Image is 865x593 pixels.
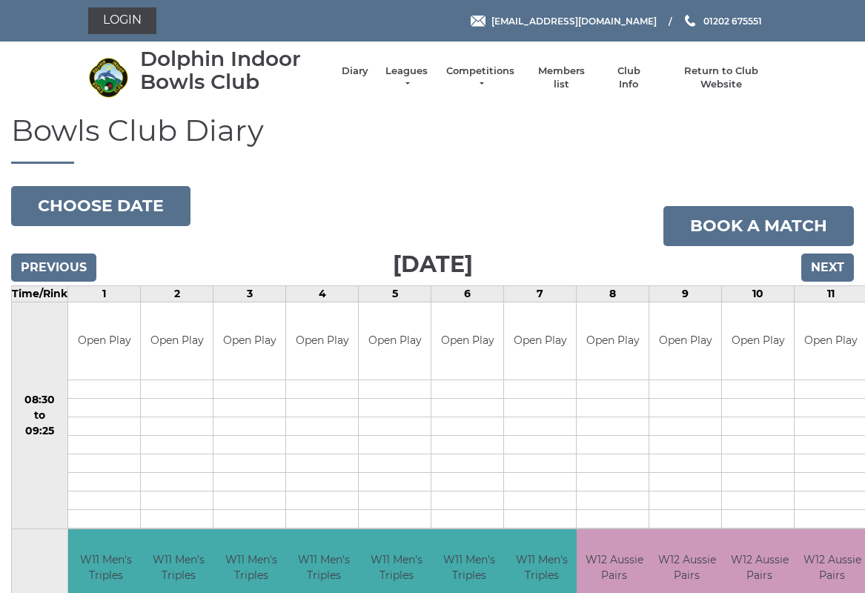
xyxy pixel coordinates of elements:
[471,16,485,27] img: Email
[685,15,695,27] img: Phone us
[140,47,327,93] div: Dolphin Indoor Bowls Club
[68,302,140,380] td: Open Play
[491,15,657,26] span: [EMAIL_ADDRESS][DOMAIN_NAME]
[663,206,854,246] a: Book a match
[12,285,68,302] td: Time/Rink
[141,285,213,302] td: 2
[141,302,213,380] td: Open Play
[359,285,431,302] td: 5
[471,14,657,28] a: Email [EMAIL_ADDRESS][DOMAIN_NAME]
[88,57,129,98] img: Dolphin Indoor Bowls Club
[11,254,96,282] input: Previous
[12,302,68,529] td: 08:30 to 09:25
[703,15,762,26] span: 01202 675551
[607,64,650,91] a: Club Info
[722,285,795,302] td: 10
[801,254,854,282] input: Next
[213,285,286,302] td: 3
[431,285,504,302] td: 6
[665,64,777,91] a: Return to Club Website
[342,64,368,78] a: Diary
[213,302,285,380] td: Open Play
[431,302,503,380] td: Open Play
[383,64,430,91] a: Leagues
[649,285,722,302] td: 9
[649,302,721,380] td: Open Play
[577,285,649,302] td: 8
[722,302,794,380] td: Open Play
[683,14,762,28] a: Phone us 01202 675551
[504,302,576,380] td: Open Play
[359,302,431,380] td: Open Play
[286,302,358,380] td: Open Play
[577,302,649,380] td: Open Play
[68,285,141,302] td: 1
[11,114,854,164] h1: Bowls Club Diary
[11,186,190,226] button: Choose date
[445,64,516,91] a: Competitions
[88,7,156,34] a: Login
[286,285,359,302] td: 4
[504,285,577,302] td: 7
[531,64,592,91] a: Members list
